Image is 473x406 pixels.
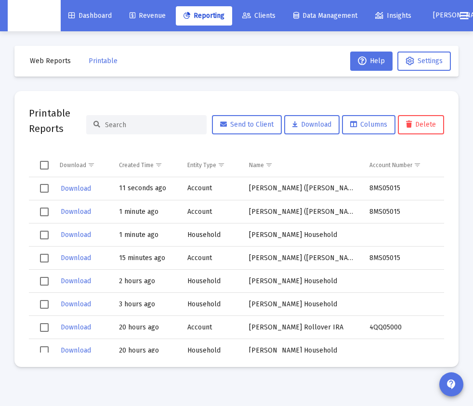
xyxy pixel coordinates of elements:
[369,161,412,169] div: Account Number
[119,161,154,169] div: Created Time
[181,177,243,200] td: Account
[122,6,173,26] a: Revenue
[358,57,385,65] span: Help
[61,231,91,239] span: Download
[112,339,181,362] td: 20 hours ago
[363,154,442,177] td: Column Account Number
[181,270,243,293] td: Household
[397,52,451,71] button: Settings
[40,208,49,216] div: Select row
[40,254,49,262] div: Select row
[60,343,92,357] button: Download
[61,254,91,262] span: Download
[181,154,243,177] td: Column Entity Type
[68,12,112,20] span: Dashboard
[112,247,181,270] td: 15 minutes ago
[181,200,243,223] td: Account
[212,115,282,134] button: Send to Client
[406,120,436,129] span: Delete
[363,177,442,200] td: 8MS05015
[181,316,243,339] td: Account
[235,6,283,26] a: Clients
[242,177,363,200] td: [PERSON_NAME] ([PERSON_NAME]) Individual Brokerage
[181,293,243,316] td: Household
[60,251,92,265] button: Download
[375,12,411,20] span: Insights
[112,154,181,177] td: Column Created Time
[112,177,181,200] td: 11 seconds ago
[40,277,49,286] div: Select row
[60,228,92,242] button: Download
[242,154,363,177] td: Column Name
[218,161,225,169] span: Show filter options for column 'Entity Type'
[61,6,119,26] a: Dashboard
[242,270,363,293] td: [PERSON_NAME] Household
[88,161,95,169] span: Show filter options for column 'Download'
[350,120,387,129] span: Columns
[418,57,443,65] span: Settings
[29,105,86,136] h2: Printable Reports
[112,200,181,223] td: 1 minute ago
[40,231,49,239] div: Select row
[398,115,444,134] button: Delete
[61,346,91,354] span: Download
[181,339,243,362] td: Household
[60,161,86,169] div: Download
[61,277,91,285] span: Download
[242,339,363,362] td: [PERSON_NAME] Household
[60,182,92,196] button: Download
[293,12,357,20] span: Data Management
[286,6,365,26] a: Data Management
[22,52,79,71] button: Web Reports
[60,297,92,311] button: Download
[29,154,444,353] div: Data grid
[292,120,331,129] span: Download
[284,115,340,134] button: Download
[368,6,419,26] a: Insights
[40,184,49,193] div: Select row
[30,57,71,65] span: Web Reports
[363,316,442,339] td: 4QQ05000
[155,161,162,169] span: Show filter options for column 'Created Time'
[112,293,181,316] td: 3 hours ago
[242,247,363,270] td: [PERSON_NAME] ([PERSON_NAME]) Individual Brokerage
[60,274,92,288] button: Download
[350,52,393,71] button: Help
[176,6,232,26] a: Reporting
[61,300,91,308] span: Download
[40,323,49,332] div: Select row
[249,161,264,169] div: Name
[187,161,216,169] div: Entity Type
[40,161,49,170] div: Select all
[61,184,91,193] span: Download
[60,320,92,334] button: Download
[53,154,112,177] td: Column Download
[105,121,199,129] input: Search
[265,161,273,169] span: Show filter options for column 'Name'
[89,57,118,65] span: Printable
[130,12,166,20] span: Revenue
[446,379,457,390] mat-icon: contact_support
[181,223,243,247] td: Household
[112,223,181,247] td: 1 minute ago
[242,316,363,339] td: [PERSON_NAME] Rollover IRA
[242,200,363,223] td: [PERSON_NAME] ([PERSON_NAME]) Individual Brokerage
[363,247,442,270] td: 8MS05015
[112,316,181,339] td: 20 hours ago
[181,247,243,270] td: Account
[242,293,363,316] td: [PERSON_NAME] Household
[363,200,442,223] td: 8MS05015
[220,120,274,129] span: Send to Client
[60,205,92,219] button: Download
[184,12,224,20] span: Reporting
[112,270,181,293] td: 2 hours ago
[242,223,363,247] td: [PERSON_NAME] Household
[421,6,452,25] button: [PERSON_NAME]
[15,6,53,26] img: Dashboard
[40,300,49,309] div: Select row
[242,12,276,20] span: Clients
[414,161,421,169] span: Show filter options for column 'Account Number'
[61,208,91,216] span: Download
[342,115,395,134] button: Columns
[40,346,49,355] div: Select row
